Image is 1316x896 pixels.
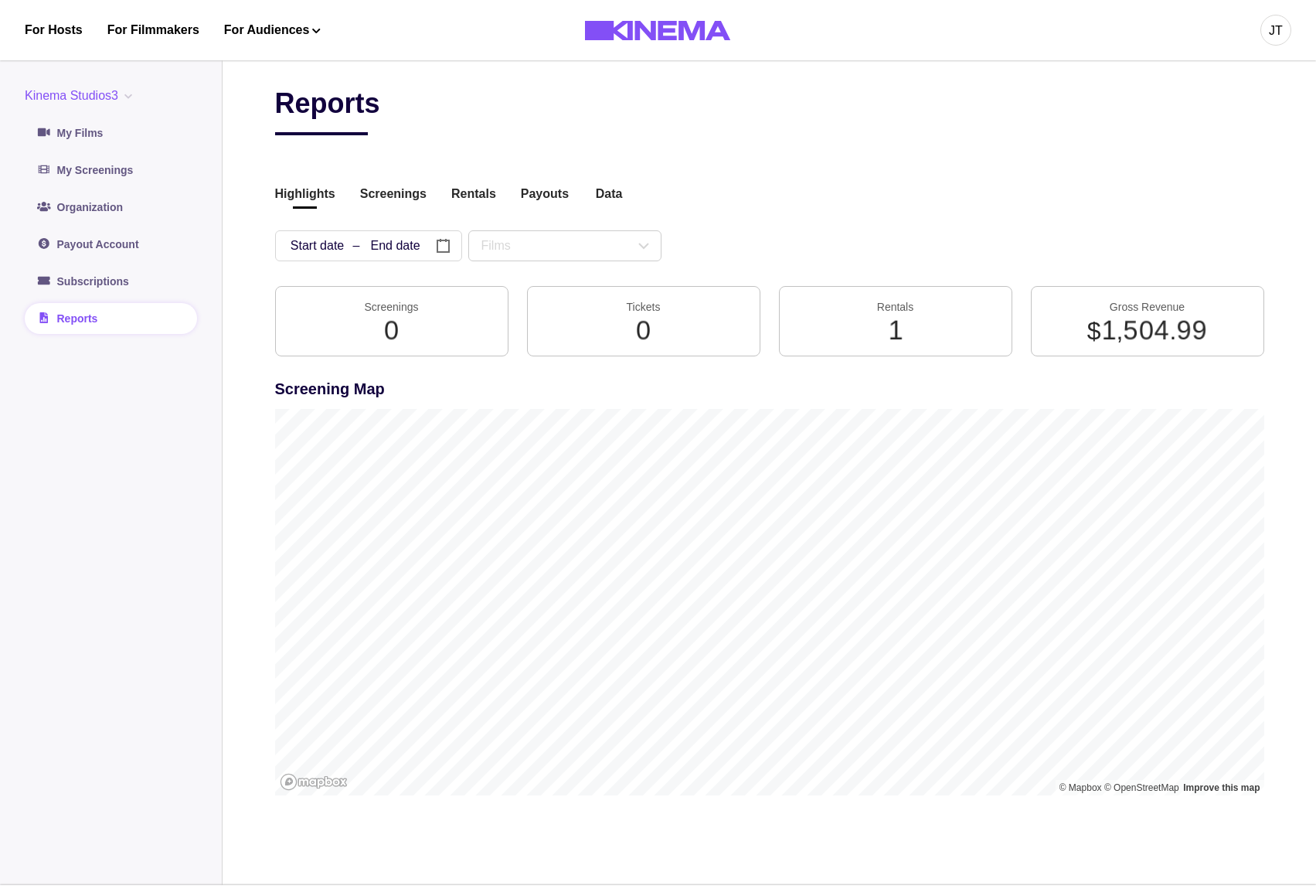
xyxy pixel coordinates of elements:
span: . [1169,319,1176,343]
button: Payouts [521,185,569,206]
button: Kinema Studios3 [25,87,138,105]
a: Organization [25,192,197,223]
dt: Gross Revenue [1050,299,1245,315]
a: Reports [25,303,197,334]
dt: Screenings [294,299,489,315]
button: Rentals [451,185,496,206]
section: 1 [798,319,993,343]
span: 1 [1100,317,1117,344]
a: Subscriptions [25,266,197,297]
span: 0 [634,317,651,344]
button: Screenings [360,185,427,206]
span: 0 [1137,317,1154,344]
h2: Reports [275,87,380,135]
span: 1 [886,317,903,344]
a: For Hosts [25,21,83,39]
span: , [1117,319,1124,343]
span: $ [1087,319,1101,343]
div: JT [1269,22,1283,40]
button: For Audiences [224,21,321,39]
button: Highlights [275,185,335,206]
dt: Tickets [546,299,741,315]
section: 0 [294,319,489,343]
button: Data [593,185,624,206]
p: Screening Map [275,381,1264,397]
section: 0 [546,319,741,343]
div: Films [481,237,634,255]
dt: Rentals [798,299,993,315]
span: 0 [383,317,400,344]
span: 4 [1153,317,1170,344]
a: My Screenings [25,155,197,186]
a: Payout Account [25,229,197,260]
span: 5 [1122,317,1139,344]
a: OpenStreetMap [1104,782,1179,793]
span: 9 [1175,317,1192,344]
a: Map feedback [1183,782,1260,793]
span: 9 [1191,317,1208,344]
a: Mapbox logo [280,773,348,791]
a: For Filmmakers [107,21,199,39]
a: Mapbox [1059,782,1102,793]
a: My Films [25,118,197,148]
section: $1,504.99 [1050,319,1245,343]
